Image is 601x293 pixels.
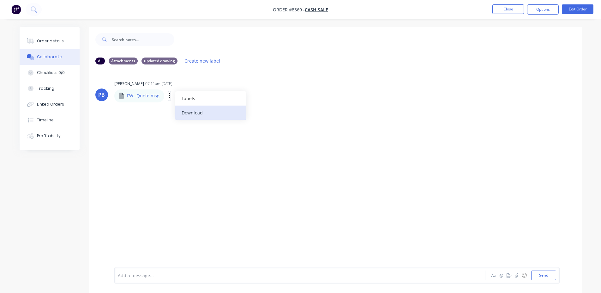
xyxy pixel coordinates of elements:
[95,58,105,64] div: All
[492,4,524,14] button: Close
[20,81,80,96] button: Tracking
[175,106,246,120] button: Download
[37,117,54,123] div: Timeline
[37,54,62,60] div: Collaborate
[305,7,328,13] a: Cash Sale
[20,128,80,144] button: Profitability
[273,7,305,13] span: Order #8369 -
[175,91,246,106] button: Labels
[145,81,172,87] div: 07:11am [DATE]
[498,272,505,279] button: @
[112,33,174,46] input: Search notes...
[20,96,80,112] button: Linked Orders
[109,58,138,64] div: Attachments
[114,81,144,87] div: [PERSON_NAME]
[181,57,224,65] button: Create new label
[20,112,80,128] button: Timeline
[562,4,593,14] button: Edit Order
[141,58,177,64] div: updated drawing
[520,272,528,279] button: ☺
[20,65,80,81] button: Checklists 0/0
[37,101,64,107] div: Linked Orders
[127,93,159,99] p: FW_ Quote.msg
[20,49,80,65] button: Collaborate
[527,4,559,15] button: Options
[37,70,65,76] div: Checklists 0/0
[490,272,498,279] button: Aa
[11,5,21,14] img: Factory
[98,91,105,99] div: PB
[37,38,64,44] div: Order details
[37,86,54,91] div: Tracking
[20,33,80,49] button: Order details
[531,271,556,280] button: Send
[37,133,61,139] div: Profitability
